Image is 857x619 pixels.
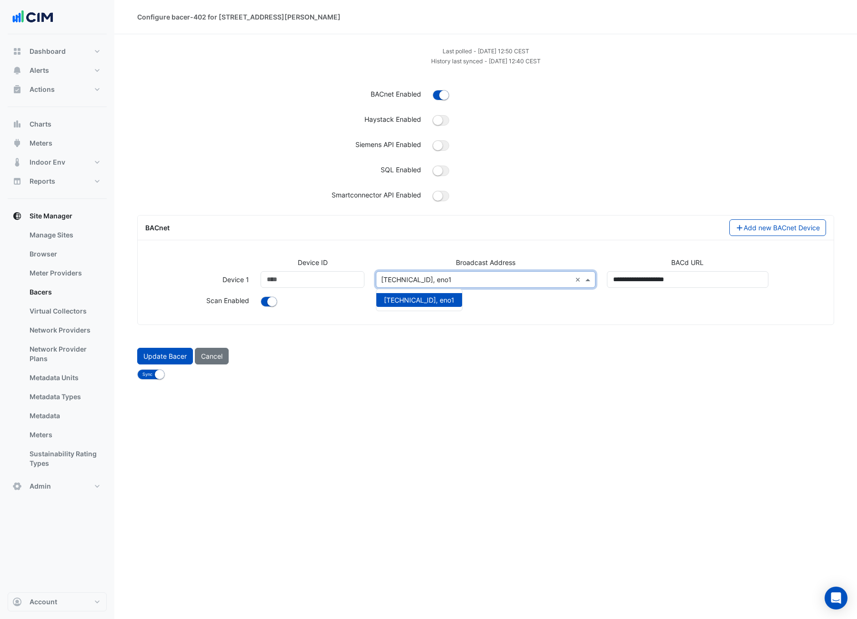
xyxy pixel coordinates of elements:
[376,289,462,311] div: Options List
[206,295,249,305] label: Background scheduled scan enabled
[364,114,421,124] label: Haystack Enabled
[22,264,107,283] a: Meter Providers
[30,177,55,186] span: Reports
[456,257,515,267] label: Broadcast Address
[8,153,107,172] button: Indoor Env
[195,348,229,364] button: Cancel
[22,245,107,264] a: Browser
[30,157,65,167] span: Indoor Env
[12,47,22,56] app-icon: Dashboard
[381,165,421,175] label: SQL Enabled
[137,348,193,364] button: Update Bacer
[8,592,107,611] button: Account
[443,48,529,55] small: Tue 30-Sep-2025 20:50 AEST
[8,134,107,153] button: Meters
[8,115,107,134] button: Charts
[8,80,107,99] button: Actions
[355,139,421,149] label: Siemens API Enabled
[12,119,22,129] app-icon: Charts
[8,226,107,477] div: Site Manager
[371,89,421,99] label: BACnet Enabled
[12,66,22,75] app-icon: Alerts
[30,66,49,75] span: Alerts
[30,597,57,607] span: Account
[12,211,22,221] app-icon: Site Manager
[30,211,72,221] span: Site Manager
[137,12,341,22] div: Configure bacer-402 for [STREET_ADDRESS][PERSON_NAME]
[22,340,107,368] a: Network Provider Plans
[8,477,107,496] button: Admin
[11,8,54,27] img: Company Logo
[12,177,22,186] app-icon: Reports
[22,387,107,406] a: Metadata Types
[222,271,249,288] label: Device 1
[8,206,107,226] button: Site Manager
[8,42,107,61] button: Dashboard
[30,138,52,148] span: Meters
[22,226,107,245] a: Manage Sites
[12,85,22,94] app-icon: Actions
[8,61,107,80] button: Alerts
[137,369,165,377] ui-switch: Sync Bacer after update is applied
[671,257,704,267] label: BACd URL
[12,138,22,148] app-icon: Meters
[22,321,107,340] a: Network Providers
[825,587,847,609] div: Open Intercom Messenger
[8,172,107,191] button: Reports
[12,157,22,167] app-icon: Indoor Env
[22,283,107,302] a: Bacers
[729,219,827,236] button: Add new BACnet Device
[384,296,454,304] span: [TECHNICAL_ID], eno1
[298,257,328,267] label: Device ID
[332,190,421,200] label: Smartconnector API Enabled
[22,302,107,321] a: Virtual Collectors
[22,425,107,444] a: Meters
[22,444,107,473] a: Sustainability Rating Types
[22,368,107,387] a: Metadata Units
[30,85,55,94] span: Actions
[30,481,51,491] span: Admin
[12,481,22,491] app-icon: Admin
[431,58,541,65] small: Tue 30-Sep-2025 20:40 AEST
[30,119,51,129] span: Charts
[30,47,66,56] span: Dashboard
[575,275,583,285] span: Clear
[145,224,170,232] span: BACnet
[22,406,107,425] a: Metadata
